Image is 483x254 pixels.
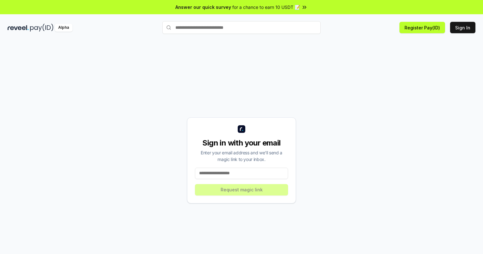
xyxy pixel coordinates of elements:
button: Sign In [450,22,475,33]
img: reveel_dark [8,24,29,32]
div: Enter your email address and we’ll send a magic link to your inbox. [195,149,288,163]
div: Sign in with your email [195,138,288,148]
img: pay_id [30,24,53,32]
span: Answer our quick survey [175,4,231,10]
button: Register Pay(ID) [399,22,445,33]
img: logo_small [238,125,245,133]
div: Alpha [55,24,72,32]
span: for a chance to earn 10 USDT 📝 [232,4,300,10]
